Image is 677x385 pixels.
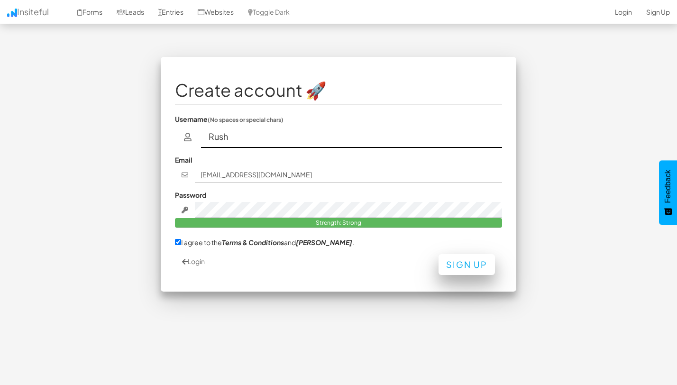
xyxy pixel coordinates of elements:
[7,9,17,17] img: icon.png
[175,237,354,247] label: I agree to the and .
[195,167,503,183] input: john@doe.com
[222,238,284,247] a: Terms & Conditions
[659,160,677,225] button: Feedback - Show survey
[296,238,352,247] a: [PERSON_NAME]
[208,116,284,123] small: (No spaces or special chars)
[201,126,503,148] input: username
[175,114,284,124] label: Username
[439,254,495,275] button: Sign Up
[175,190,206,200] label: Password
[175,218,502,228] div: Strength: Strong
[664,170,672,203] span: Feedback
[175,81,502,100] h1: Create account 🚀
[182,257,205,266] a: Login
[175,239,181,245] input: I agree to theTerms & Conditionsand[PERSON_NAME].
[175,155,192,165] label: Email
